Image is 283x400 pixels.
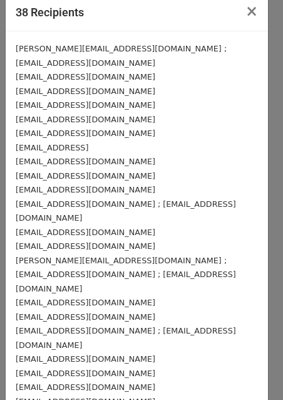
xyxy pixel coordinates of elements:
small: [EMAIL_ADDRESS][DOMAIN_NAME] ; [EMAIL_ADDRESS][DOMAIN_NAME] [16,199,236,223]
small: [EMAIL_ADDRESS][DOMAIN_NAME] [16,241,155,251]
small: [EMAIL_ADDRESS][DOMAIN_NAME] [16,369,155,378]
small: [EMAIL_ADDRESS][DOMAIN_NAME] [16,100,155,110]
small: [EMAIL_ADDRESS][DOMAIN_NAME] [16,72,155,82]
small: [EMAIL_ADDRESS][DOMAIN_NAME] [16,157,155,166]
small: [EMAIL_ADDRESS][DOMAIN_NAME] [16,312,155,322]
small: [EMAIL_ADDRESS][DOMAIN_NAME] [16,171,155,181]
small: [EMAIL_ADDRESS] [16,143,88,152]
small: [EMAIL_ADDRESS][DOMAIN_NAME] [16,115,155,124]
small: [EMAIL_ADDRESS][DOMAIN_NAME] [16,228,155,237]
iframe: Chat Widget [220,340,283,400]
small: [EMAIL_ADDRESS][DOMAIN_NAME] ; [EMAIL_ADDRESS][DOMAIN_NAME] [16,326,236,350]
small: [PERSON_NAME][EMAIL_ADDRESS][DOMAIN_NAME] ; [EMAIL_ADDRESS][DOMAIN_NAME] [16,44,227,68]
span: × [245,3,258,20]
small: [EMAIL_ADDRESS][DOMAIN_NAME] [16,185,155,194]
small: [EMAIL_ADDRESS][DOMAIN_NAME] [16,382,155,392]
h5: 38 Recipients [16,4,84,21]
small: [EMAIL_ADDRESS][DOMAIN_NAME] [16,354,155,364]
small: [EMAIL_ADDRESS][DOMAIN_NAME] [16,298,155,307]
small: [EMAIL_ADDRESS][DOMAIN_NAME] [16,129,155,138]
small: [PERSON_NAME][EMAIL_ADDRESS][DOMAIN_NAME] ; [EMAIL_ADDRESS][DOMAIN_NAME] ; [EMAIL_ADDRESS][DOMAIN... [16,256,236,293]
small: [EMAIL_ADDRESS][DOMAIN_NAME] [16,87,155,96]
